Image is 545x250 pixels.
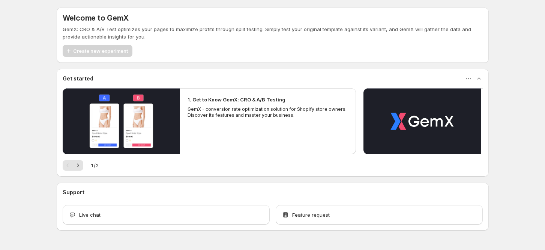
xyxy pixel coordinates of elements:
p: GemX: CRO & A/B Test optimizes your pages to maximize profits through split testing. Simply test ... [63,25,483,40]
h2: 1. Get to Know GemX: CRO & A/B Testing [188,96,285,103]
span: Feature request [292,211,330,219]
p: GemX - conversion rate optimization solution for Shopify store owners. Discover its features and ... [188,106,349,118]
h5: Welcome to GemX [63,13,129,22]
span: Live chat [79,211,101,219]
button: Play video [63,88,180,154]
h3: Support [63,189,84,196]
button: Play video [363,88,481,154]
h3: Get started [63,75,93,82]
span: 1 / 2 [91,162,99,169]
nav: Pagination [63,160,83,171]
button: Next [73,160,83,171]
